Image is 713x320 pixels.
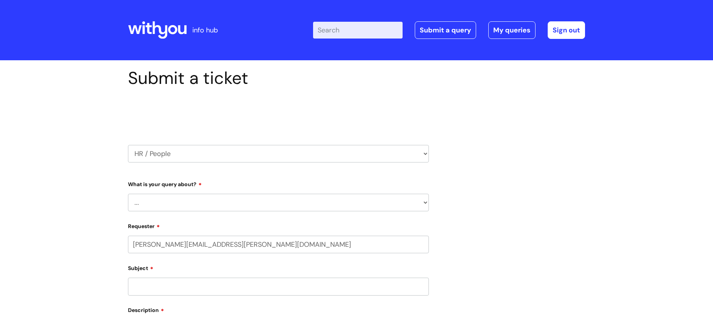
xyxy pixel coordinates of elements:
h2: Select issue type [128,106,429,120]
label: Subject [128,262,429,272]
p: info hub [192,24,218,36]
div: | - [313,21,585,39]
a: My queries [488,21,536,39]
a: Sign out [548,21,585,39]
label: Requester [128,220,429,230]
label: Description [128,304,429,314]
input: Search [313,22,403,39]
input: Email [128,236,429,253]
a: Submit a query [415,21,476,39]
label: What is your query about? [128,178,429,188]
h1: Submit a ticket [128,68,429,88]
